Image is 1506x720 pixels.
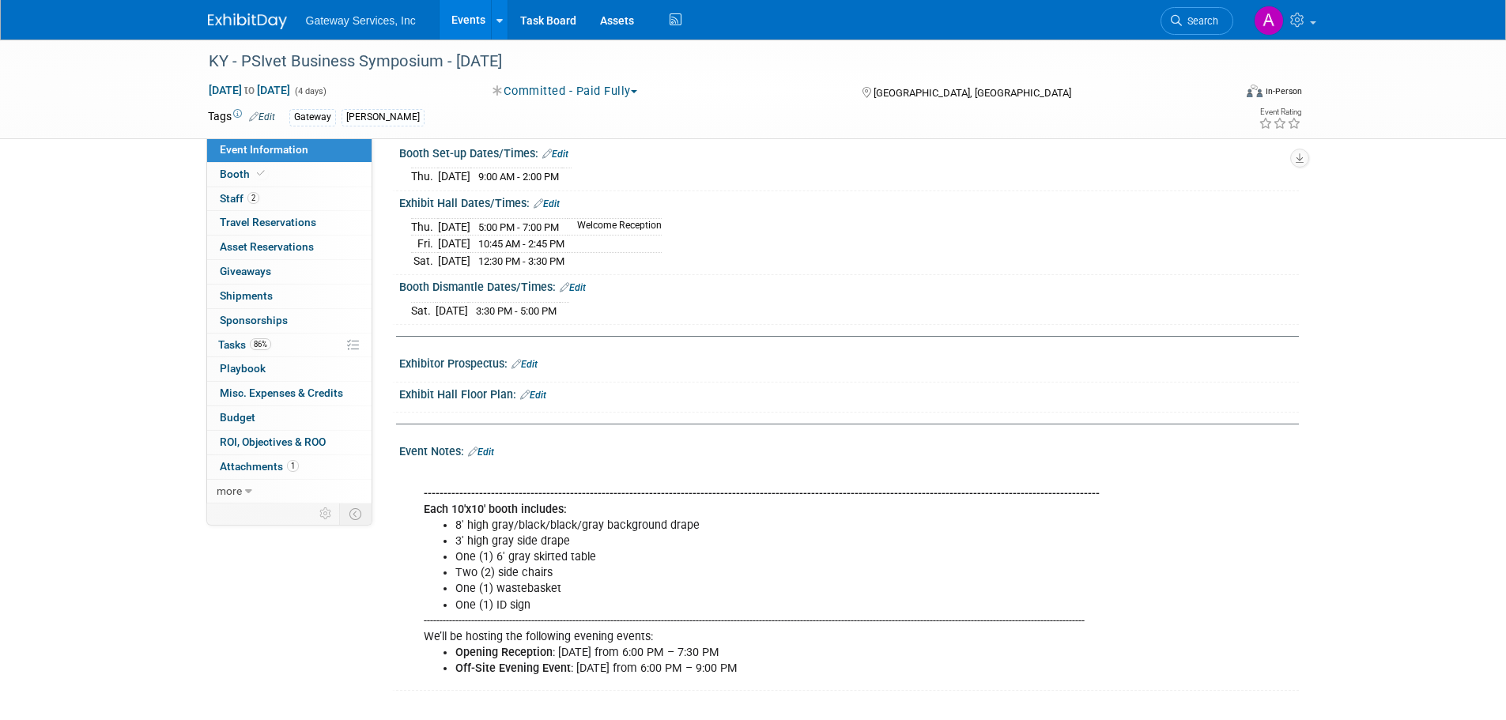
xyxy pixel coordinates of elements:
span: 86% [250,338,271,350]
a: Travel Reservations [207,211,372,235]
div: Booth Set-up Dates/Times: [399,141,1299,162]
span: 10:45 AM - 2:45 PM [478,238,564,250]
div: Booth Dismantle Dates/Times: [399,275,1299,296]
li: 8' high gray/black/black/gray background drape [455,518,1115,533]
td: Sat. [411,252,438,269]
td: Fri. [411,236,438,253]
a: Attachments1 [207,455,372,479]
div: -------------------------------------------------------------------------------------------------... [413,462,1125,684]
b: Opening Reception [455,646,553,659]
span: (4 days) [293,86,326,96]
td: [DATE] [438,252,470,269]
li: Two (2) side chairs [455,565,1115,581]
td: Personalize Event Tab Strip [312,503,340,524]
span: Asset Reservations [220,240,314,253]
div: Exhibitor Prospectus: [399,352,1299,372]
span: 9:00 AM - 2:00 PM [478,171,559,183]
div: Exhibit Hall Floor Plan: [399,383,1299,403]
a: Misc. Expenses & Credits [207,382,372,405]
li: One (1) wastebasket [455,581,1115,597]
td: Toggle Event Tabs [339,503,372,524]
a: Asset Reservations [207,236,372,259]
span: 1 [287,460,299,472]
img: ExhibitDay [208,13,287,29]
b: Each 10'x10' booth includes: [424,503,567,516]
b: -------------------------------------------------------------------------------------------------... [424,487,1100,500]
span: 3:30 PM - 5:00 PM [476,305,557,317]
span: 5:00 PM - 7:00 PM [478,221,559,233]
li: : [DATE] from 6:00 PM – 7:30 PM [455,645,1115,661]
b: Off-Site Evening Event [455,662,571,675]
span: Playbook [220,362,266,375]
a: Search [1161,7,1233,35]
td: [DATE] [438,218,470,236]
a: Playbook [207,357,372,381]
div: Exhibit Hall Dates/Times: [399,191,1299,212]
a: Edit [520,390,546,401]
span: [GEOGRAPHIC_DATA], [GEOGRAPHIC_DATA] [874,87,1071,99]
div: KY - PSIvet Business Symposium - [DATE] [203,47,1210,76]
li: One (1) ID sign [455,597,1115,613]
li: : [DATE] from 6:00 PM – 9:00 PM [455,661,1115,677]
span: Misc. Expenses & Credits [220,386,343,399]
span: [DATE] [DATE] [208,83,291,97]
a: Edit [542,149,568,160]
button: Committed - Paid Fully [487,83,644,100]
div: Gateway [289,109,336,126]
a: Tasks86% [207,334,372,357]
span: to [242,84,257,96]
a: Edit [511,359,538,370]
li: One (1) 6' gray skirted table [455,549,1115,565]
span: Budget [220,411,255,424]
a: Shipments [207,285,372,308]
td: Tags [208,108,275,126]
i: Booth reservation complete [257,169,265,178]
div: In-Person [1265,85,1302,97]
span: Booth [220,168,268,180]
a: more [207,480,372,503]
span: 2 [247,192,259,204]
img: Alyson Evans [1254,6,1284,36]
div: Event Format [1140,82,1303,106]
td: [DATE] [436,302,468,319]
a: Edit [534,198,560,209]
td: Thu. [411,168,438,185]
td: [DATE] [438,168,470,185]
a: Budget [207,406,372,430]
span: Shipments [220,289,273,302]
a: Sponsorships [207,309,372,333]
a: Edit [249,111,275,123]
a: Staff2 [207,187,372,211]
a: Edit [560,282,586,293]
a: ROI, Objectives & ROO [207,431,372,454]
a: Booth [207,163,372,187]
div: Event Rating [1259,108,1301,116]
span: Search [1182,15,1218,27]
img: Format-Inperson.png [1247,85,1263,97]
a: Giveaways [207,260,372,284]
span: Staff [220,192,259,205]
li: 3' high gray side drape [455,533,1115,549]
span: Sponsorships [220,314,288,326]
span: ROI, Objectives & ROO [220,435,326,448]
div: [PERSON_NAME] [342,109,425,126]
div: Event Notes: [399,439,1299,460]
span: Giveaways [220,265,271,277]
td: Thu. [411,218,438,236]
span: Travel Reservations [220,216,316,228]
td: Sat. [411,302,436,319]
span: Event Information [220,143,308,156]
td: [DATE] [438,236,470,253]
span: 12:30 PM - 3:30 PM [478,255,564,267]
a: Edit [468,447,494,458]
span: Gateway Services, Inc [306,14,416,27]
span: Attachments [220,460,299,473]
td: Welcome Reception [568,218,662,236]
a: Event Information [207,138,372,162]
span: more [217,484,242,497]
span: Tasks [218,338,271,351]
